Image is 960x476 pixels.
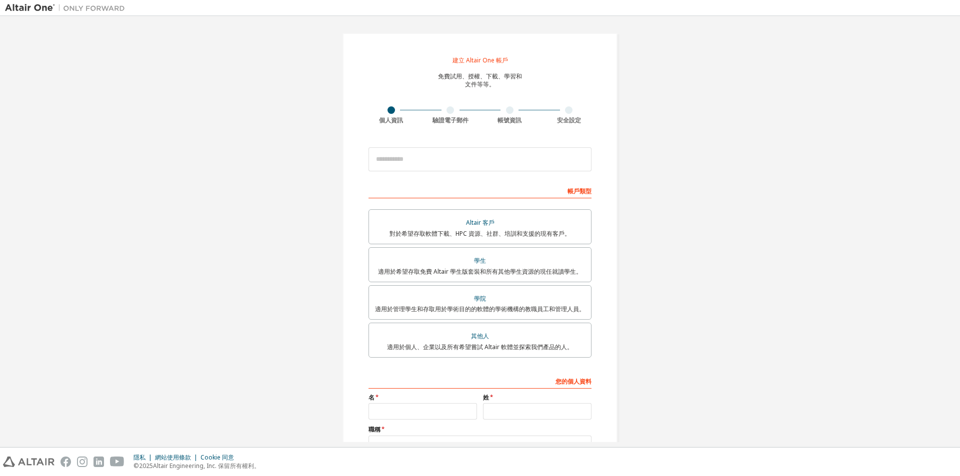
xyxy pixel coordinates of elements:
[200,453,234,462] font: Cookie 同意
[474,294,486,303] font: 學院
[155,453,191,462] font: 網站使用條款
[438,72,522,80] font: 免費試用、授權、下載、學習和
[555,377,591,386] font: 您的個人資料
[3,457,54,467] img: altair_logo.svg
[375,305,585,313] font: 適用於管理學生和存取用於學術目的的軟體的學術機構的教職員工和管理人員。
[110,457,124,467] img: youtube.svg
[466,218,494,227] font: Altair 客戶
[368,393,374,402] font: 名
[483,393,489,402] font: 姓
[432,116,468,124] font: 驗證電子郵件
[557,116,581,124] font: 安全設定
[368,425,380,434] font: 職稱
[153,462,260,470] font: Altair Engineering, Inc. 保留所有權利。
[567,187,591,195] font: 帳戶類型
[139,462,153,470] font: 2025
[60,457,71,467] img: facebook.svg
[379,116,403,124] font: 個人資訊
[471,332,489,340] font: 其他人
[389,229,570,238] font: 對於希望存取軟體下載、HPC 資源、社群、培訓和支援的現有客戶。
[378,267,582,276] font: 適用於希望存取免費 Altair 學生版套裝和所有其他學生資源的現任就讀學生。
[452,56,508,64] font: 建立 Altair One 帳戶
[474,256,486,265] font: 學生
[465,80,495,88] font: 文件等等。
[497,116,521,124] font: 帳號資訊
[93,457,104,467] img: linkedin.svg
[387,343,573,351] font: 適用於個人、企業以及所有希望嘗試 Altair 軟體並探索我們產品的人。
[5,3,130,13] img: 牽牛星一號
[133,453,145,462] font: 隱私
[77,457,87,467] img: instagram.svg
[133,462,139,470] font: ©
